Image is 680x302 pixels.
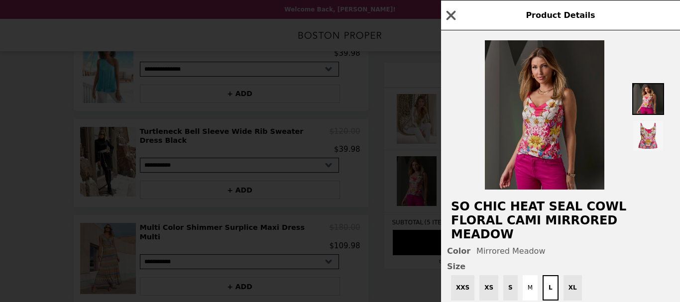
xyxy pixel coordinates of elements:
span: Color [447,246,470,256]
button: M [523,275,538,301]
h2: So Chic Heat Seal Cowl Floral Cami Mirrored Meadow [441,200,680,241]
img: Mirrored Meadow / L [485,40,604,190]
span: Size [447,262,674,271]
div: Mirrored Meadow [447,246,674,256]
img: Thumbnail 1 [632,83,664,115]
img: Thumbnail 2 [632,120,664,152]
span: Product Details [526,10,595,20]
button: L [543,275,559,301]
